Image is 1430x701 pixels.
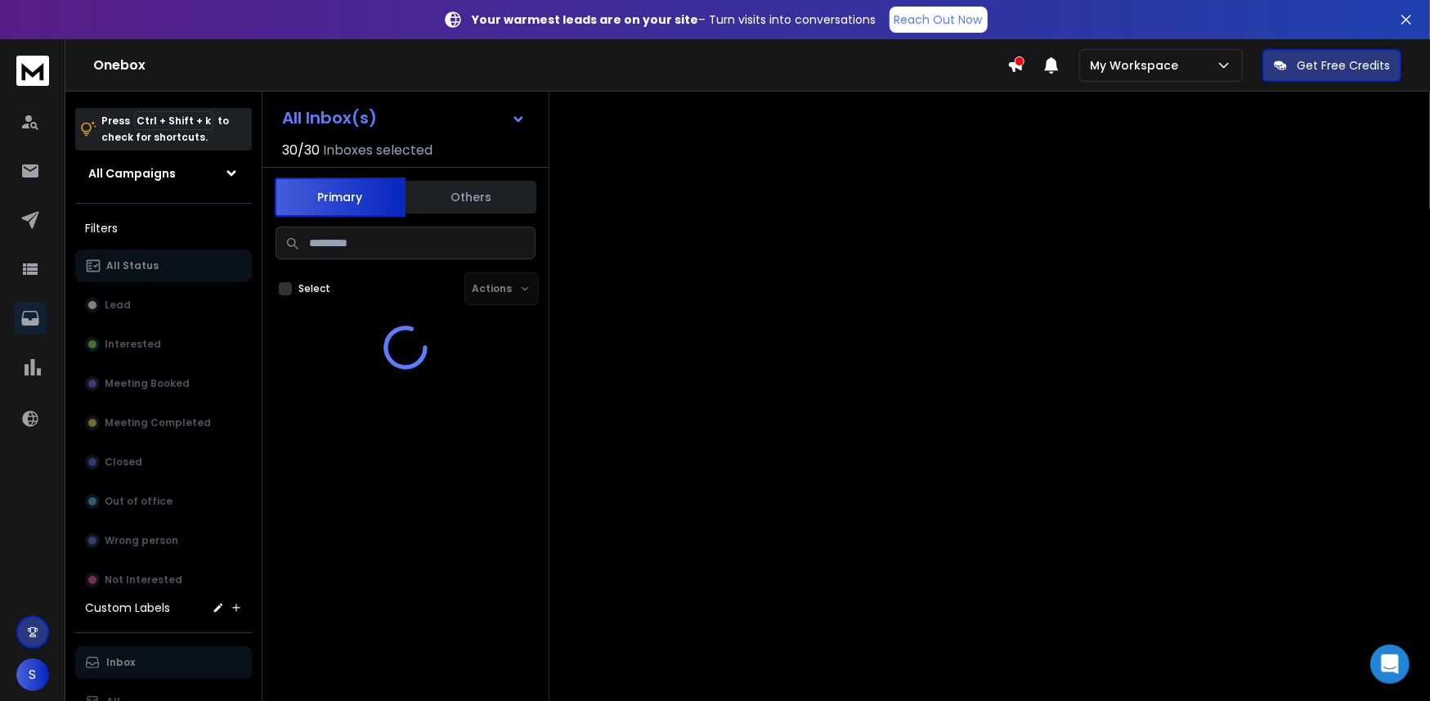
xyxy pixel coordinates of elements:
[16,658,49,691] button: S
[298,282,330,295] label: Select
[323,141,433,160] h3: Inboxes selected
[473,11,699,28] strong: Your warmest leads are on your site
[75,217,252,240] h3: Filters
[282,141,320,160] span: 30 / 30
[1262,49,1401,82] button: Get Free Credits
[890,7,988,33] a: Reach Out Now
[134,111,213,130] span: Ctrl + Shift + k
[16,56,49,86] img: logo
[1090,57,1185,74] p: My Workspace
[1370,645,1410,684] div: Open Intercom Messenger
[93,56,1007,75] h1: Onebox
[85,600,170,616] h3: Custom Labels
[406,179,536,215] button: Others
[101,113,229,146] p: Press to check for shortcuts.
[473,11,876,28] p: – Turn visits into conversations
[269,101,539,134] button: All Inbox(s)
[1297,57,1390,74] p: Get Free Credits
[75,157,252,190] button: All Campaigns
[275,177,406,217] button: Primary
[282,110,377,126] h1: All Inbox(s)
[88,165,176,182] h1: All Campaigns
[894,11,983,28] p: Reach Out Now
